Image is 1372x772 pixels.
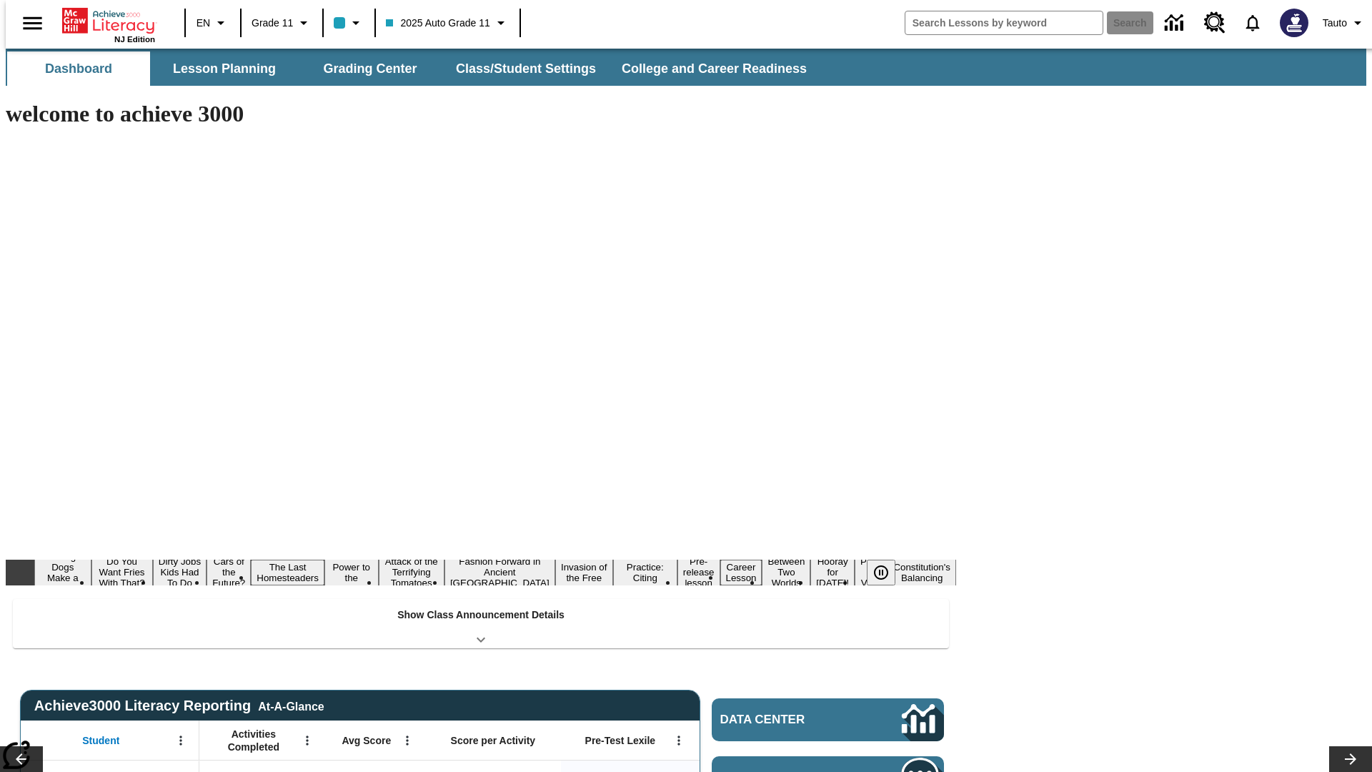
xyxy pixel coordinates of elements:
button: Slide 15 Point of View [855,554,888,590]
div: SubNavbar [6,51,820,86]
button: Profile/Settings [1317,10,1372,36]
button: Open side menu [11,2,54,44]
button: Slide 16 The Constitution's Balancing Act [888,549,956,596]
button: Dashboard [7,51,150,86]
a: Resource Center, Will open in new tab [1195,4,1234,42]
button: College and Career Readiness [610,51,818,86]
span: 2025 Auto Grade 11 [386,16,489,31]
button: Lesson carousel, Next [1329,746,1372,772]
span: Student [82,734,119,747]
p: Show Class Announcement Details [397,608,565,623]
button: Grade: Grade 11, Select a grade [246,10,318,36]
button: Slide 9 The Invasion of the Free CD [555,549,613,596]
button: Class color is light blue. Change class color [328,10,370,36]
span: Grade 11 [252,16,293,31]
div: Pause [867,560,910,585]
button: Slide 14 Hooray for Constitution Day! [810,554,855,590]
div: At-A-Glance [258,698,324,713]
span: Achieve3000 Literacy Reporting [34,698,324,714]
a: Data Center [1156,4,1195,43]
button: Slide 8 Fashion Forward in Ancient Rome [444,554,555,590]
button: Slide 6 Solar Power to the People [324,549,379,596]
div: Show Class Announcement Details [13,599,949,648]
button: Select a new avatar [1271,4,1317,41]
button: Slide 3 Dirty Jobs Kids Had To Do [153,554,207,590]
div: Home [62,5,155,44]
span: Pre-Test Lexile [585,734,656,747]
input: search field [905,11,1103,34]
button: Lesson Planning [153,51,296,86]
button: Open Menu [668,730,690,751]
button: Class: 2025 Auto Grade 11, Select your class [380,10,514,36]
span: Score per Activity [451,734,536,747]
span: Activities Completed [207,728,301,753]
button: Grading Center [299,51,442,86]
span: Data Center [720,713,854,727]
button: Open Menu [170,730,192,751]
span: NJ Edition [114,35,155,44]
button: Open Menu [297,730,318,751]
button: Class/Student Settings [444,51,607,86]
h1: welcome to achieve 3000 [6,101,956,127]
span: Avg Score [342,734,391,747]
button: Slide 12 Career Lesson [720,560,762,585]
button: Slide 10 Mixed Practice: Citing Evidence [613,549,677,596]
button: Slide 1 Diving Dogs Make a Splash [34,549,91,596]
button: Slide 4 Cars of the Future? [207,554,251,590]
button: Language: EN, Select a language [190,10,236,36]
button: Slide 11 Pre-release lesson [677,554,720,590]
button: Slide 5 The Last Homesteaders [251,560,324,585]
button: Slide 2 Do You Want Fries With That? [91,554,153,590]
a: Notifications [1234,4,1271,41]
button: Open Menu [397,730,418,751]
button: Pause [867,560,895,585]
button: Slide 13 Between Two Worlds [762,554,810,590]
button: Slide 7 Attack of the Terrifying Tomatoes [379,554,444,590]
span: Tauto [1323,16,1347,31]
a: Home [62,6,155,35]
span: EN [197,16,210,31]
img: Avatar [1280,9,1308,37]
div: SubNavbar [6,49,1366,86]
a: Data Center [712,698,944,741]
